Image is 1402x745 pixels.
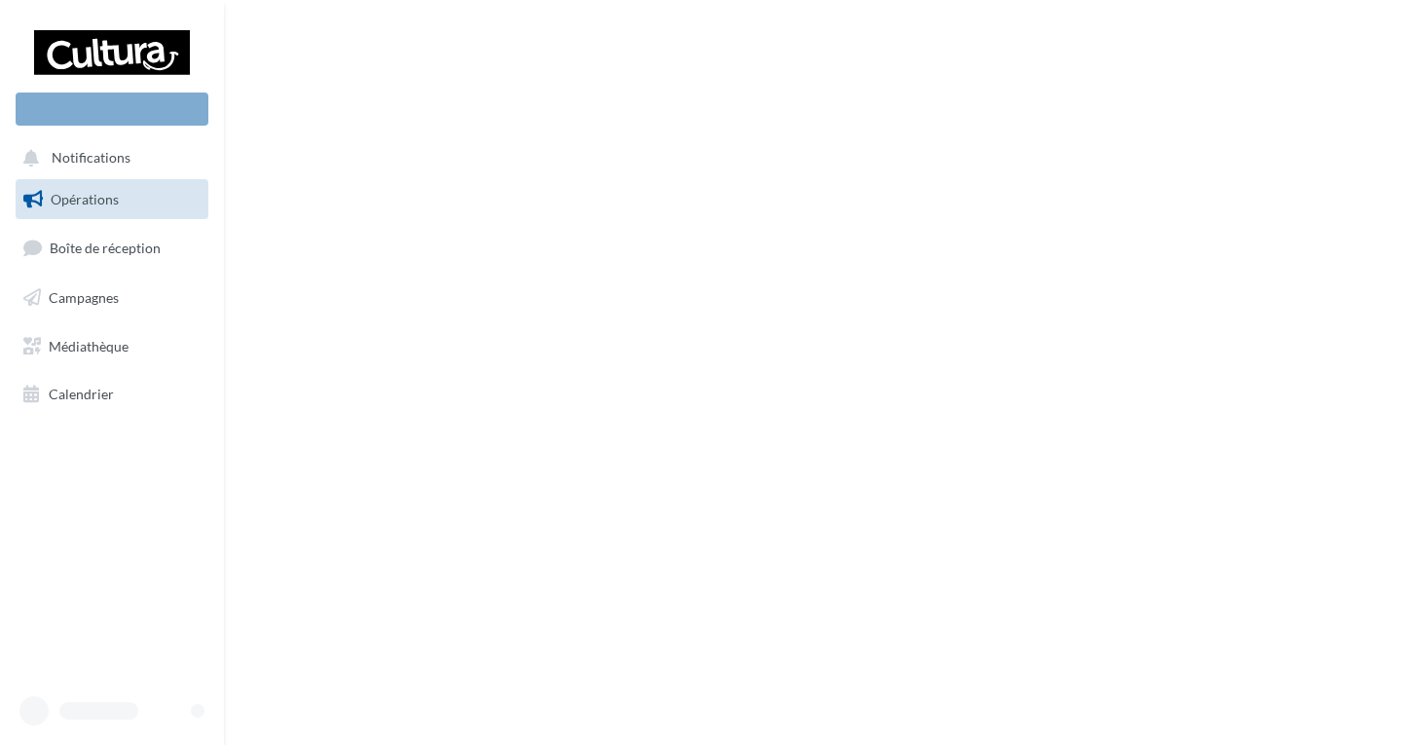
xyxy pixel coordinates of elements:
span: Boîte de réception [50,240,161,256]
span: Médiathèque [49,337,129,354]
a: Calendrier [12,374,212,415]
span: Campagnes [49,289,119,306]
a: Boîte de réception [12,227,212,269]
span: Notifications [52,150,130,167]
a: Campagnes [12,278,212,318]
span: Calendrier [49,386,114,402]
a: Médiathèque [12,326,212,367]
a: Opérations [12,179,212,220]
div: Nouvelle campagne [16,93,208,126]
span: Opérations [51,191,119,207]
